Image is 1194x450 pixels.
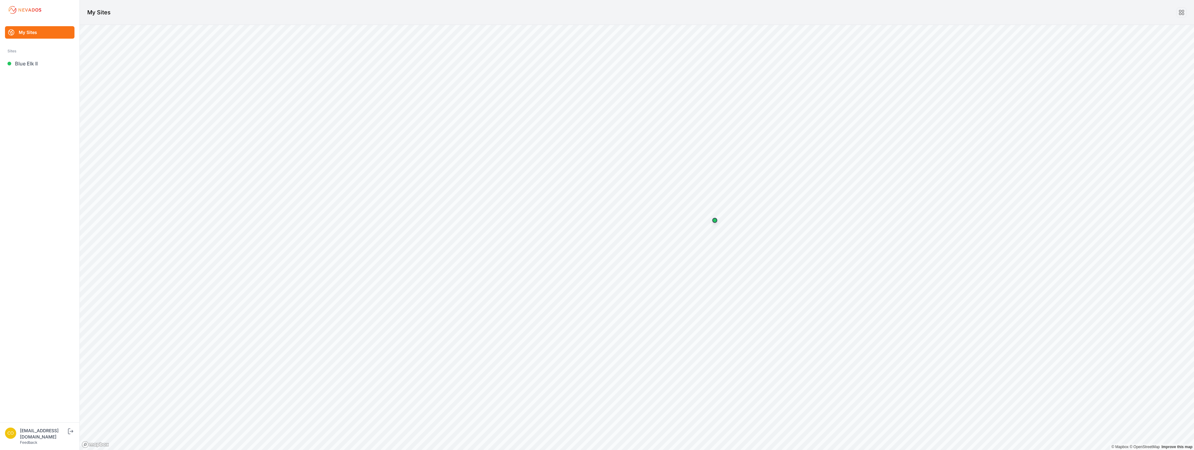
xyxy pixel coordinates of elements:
a: Feedback [20,440,37,445]
canvas: Map [80,25,1194,450]
a: My Sites [5,26,74,39]
a: Mapbox [1111,445,1129,449]
div: [EMAIL_ADDRESS][DOMAIN_NAME] [20,428,67,440]
img: Nevados [7,5,42,15]
a: Mapbox logo [82,441,109,448]
img: controlroomoperator@invenergy.com [5,428,16,439]
h1: My Sites [87,8,111,17]
a: Map feedback [1162,445,1192,449]
div: Map marker [709,214,721,227]
a: OpenStreetMap [1130,445,1160,449]
a: Blue Elk II [5,57,74,70]
div: Sites [7,47,72,55]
